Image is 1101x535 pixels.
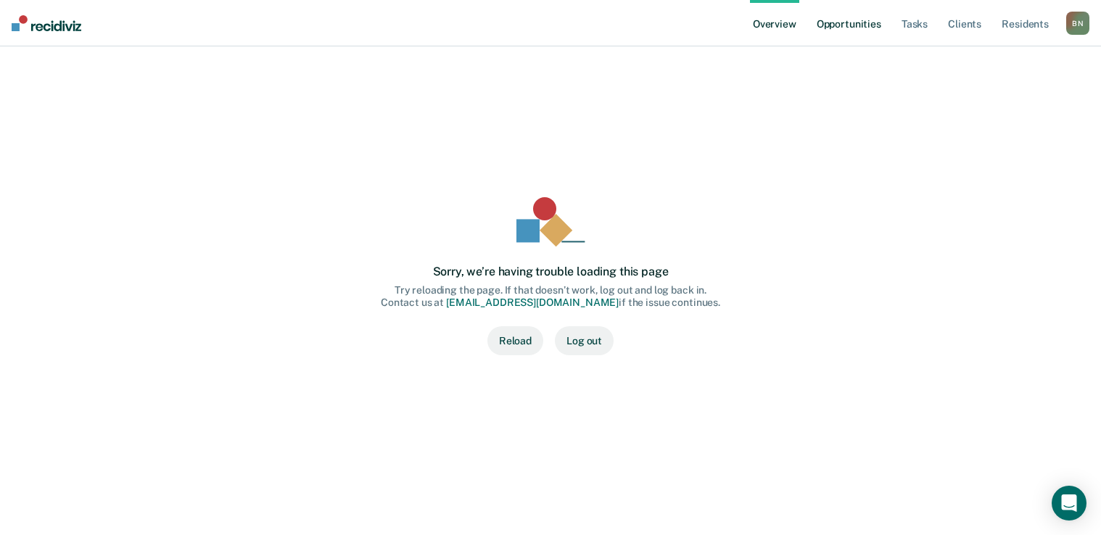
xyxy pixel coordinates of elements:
[381,284,720,309] div: Try reloading the page. If that doesn’t work, log out and log back in. Contact us at if the issue...
[1066,12,1089,35] div: B N
[487,326,543,355] button: Reload
[1066,12,1089,35] button: BN
[1052,486,1086,521] div: Open Intercom Messenger
[446,296,619,308] a: [EMAIL_ADDRESS][DOMAIN_NAME]
[12,15,81,31] img: Recidiviz
[555,326,614,355] button: Log out
[433,265,669,278] div: Sorry, we’re having trouble loading this page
